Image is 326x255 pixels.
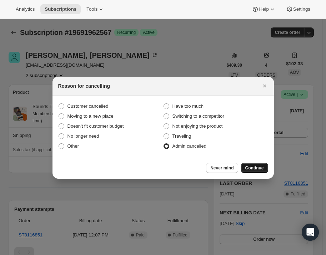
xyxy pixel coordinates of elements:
[67,103,109,109] span: Customer cancelled
[67,123,124,129] span: Doesn't fit customer budget
[67,133,99,139] span: No longer need
[282,4,315,14] button: Settings
[206,163,238,173] button: Never mind
[67,143,79,149] span: Other
[210,165,234,171] span: Never mind
[11,4,39,14] button: Analytics
[172,133,191,139] span: Traveling
[172,143,206,149] span: Admin cancelled
[172,103,204,109] span: Have too much
[260,81,270,91] button: Close
[172,113,224,119] span: Switching to a competitor
[86,6,97,12] span: Tools
[67,113,114,119] span: Moving to a new place
[82,4,109,14] button: Tools
[247,4,280,14] button: Help
[241,163,268,173] button: Continue
[293,6,310,12] span: Settings
[259,6,269,12] span: Help
[16,6,35,12] span: Analytics
[172,123,223,129] span: Not enjoying the product
[302,224,319,241] div: Open Intercom Messenger
[40,4,81,14] button: Subscriptions
[245,165,264,171] span: Continue
[58,82,110,90] h2: Reason for cancelling
[45,6,76,12] span: Subscriptions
